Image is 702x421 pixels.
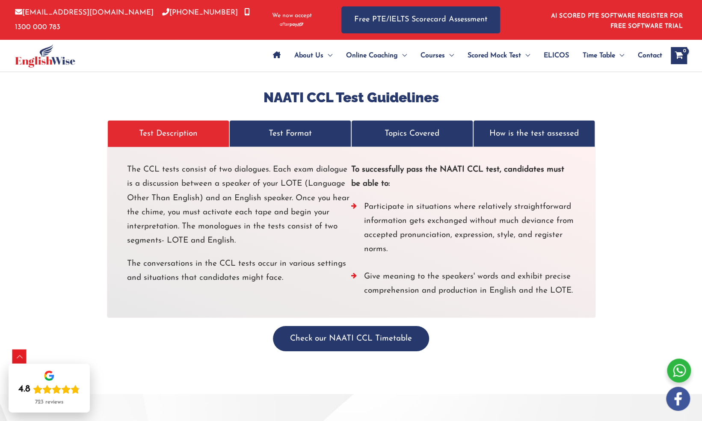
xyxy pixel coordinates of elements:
[323,41,332,71] span: Menu Toggle
[162,9,238,16] a: [PHONE_NUMBER]
[666,387,690,411] img: white-facebook.png
[521,41,530,71] span: Menu Toggle
[468,41,521,71] span: Scored Mock Test
[576,41,631,71] a: Time TableMenu Toggle
[341,6,500,33] a: Free PTE/IELTS Scorecard Assessment
[127,163,351,248] p: The CCL tests consist of two dialogues. Each exam dialogue is a discussion between a speaker of y...
[638,41,662,71] span: Contact
[272,12,311,20] span: We now accept
[238,127,342,141] p: Test Format
[18,383,30,395] div: 4.8
[631,41,662,71] a: Contact
[280,22,303,27] img: Afterpay-Logo
[15,9,250,30] a: 1300 000 783
[398,41,407,71] span: Menu Toggle
[583,41,615,71] span: Time Table
[360,127,464,141] p: Topics Covered
[445,41,454,71] span: Menu Toggle
[537,41,576,71] a: ELICOS
[127,257,351,285] p: The conversations in the CCL tests occur in various settings and situations that candidates might...
[461,41,537,71] a: Scored Mock TestMenu Toggle
[551,13,683,30] a: AI SCORED PTE SOFTWARE REGISTER FOR FREE SOFTWARE TRIAL
[15,9,154,16] a: [EMAIL_ADDRESS][DOMAIN_NAME]
[266,41,662,71] nav: Site Navigation: Main Menu
[273,326,429,351] button: Check our NAATI CCL Timetable
[18,383,80,395] div: Rating: 4.8 out of 5
[671,47,687,64] a: View Shopping Cart, empty
[294,41,323,71] span: About Us
[35,399,63,406] div: 723 reviews
[351,270,575,302] li: Give meaning to the speakers' words and exhibit precise comprehension and production in English a...
[351,166,564,188] strong: To successfully pass the NAATI CCL test, candidates must be able to:
[351,200,575,261] li: Participate in situations where relatively straightforward information gets exchanged without muc...
[15,44,75,68] img: cropped-ew-logo
[544,41,569,71] span: ELICOS
[287,41,339,71] a: About UsMenu Toggle
[482,127,586,141] p: How is the test assessed
[414,41,461,71] a: CoursesMenu Toggle
[421,41,445,71] span: Courses
[107,89,595,107] h3: NAATI CCL Test Guidelines
[615,41,624,71] span: Menu Toggle
[273,335,429,343] a: Check our NAATI CCL Timetable
[339,41,414,71] a: Online CoachingMenu Toggle
[116,127,220,141] p: Test Description
[546,6,687,34] aside: Header Widget 1
[346,41,398,71] span: Online Coaching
